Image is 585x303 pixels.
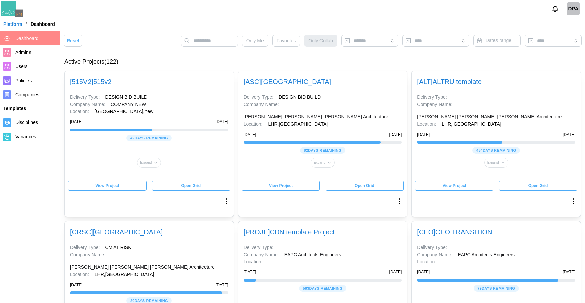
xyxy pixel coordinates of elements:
button: Reset [64,35,82,47]
button: View Project [415,181,493,191]
span: Open Grid [181,181,201,190]
span: Open Grid [528,181,548,190]
a: [PERSON_NAME] [PERSON_NAME] [PERSON_NAME] Architecture [417,113,562,121]
div: [DATE] [389,269,402,275]
div: Location: [244,258,263,266]
div: Delivery Type: [70,94,100,101]
div: Location: [417,258,436,266]
span: Only Me [246,35,264,46]
a: [PERSON_NAME] [PERSON_NAME] [PERSON_NAME] Architecture [244,113,388,121]
span: Users [15,64,28,69]
button: Only Me [242,35,268,47]
button: Expand [137,158,161,168]
div: [DATE] [563,132,575,138]
div: Company Name: [244,101,279,108]
div: [DATE] [563,269,575,275]
span: Open Grid [355,181,374,190]
span: Dashboard [15,36,39,41]
div: Location: [70,108,89,115]
div: Dashboard [31,22,55,27]
div: [DATE] [216,119,228,125]
a: EAPC Architects Engineers [284,251,341,259]
span: Expand [487,158,499,167]
span: Variances [15,134,36,139]
a: [ASC][GEOGRAPHIC_DATA] [244,78,331,85]
div: LHR , [GEOGRAPHIC_DATA] [442,121,501,128]
span: Expand [314,158,325,167]
button: Favorites [272,35,300,47]
span: Expand [140,158,152,167]
button: Expand [484,158,508,168]
div: DESIGN BID BUILD [279,94,321,101]
a: Platform [3,22,22,27]
span: View Project [443,181,466,190]
a: [CEO]CEO TRANSITION [417,228,492,236]
span: View Project [95,181,119,190]
div: [DATE] [244,132,256,138]
a: [CRSC][GEOGRAPHIC_DATA] [70,228,163,236]
button: View Project [68,181,147,191]
button: Open Grid [499,181,577,191]
span: Favorites [277,35,296,46]
span: View Project [269,181,293,190]
button: Open Grid [326,181,404,191]
a: Daud Platform admin [567,2,580,15]
div: [DATE] [216,282,228,288]
div: Delivery Type: [417,244,447,251]
div: [DATE] [417,269,430,275]
div: [DATE] [389,132,402,138]
div: LHR , [GEOGRAPHIC_DATA] [268,121,328,128]
span: 82 days remaining [304,147,342,153]
div: Templates [3,105,57,112]
div: Delivery Type: [244,94,273,101]
div: [DATE] [70,282,83,288]
div: [DATE] [417,132,430,138]
a: [ALT]ALTRU template [417,78,482,85]
a: [PROJE]CDN template Project [244,228,335,236]
div: [GEOGRAPHIC_DATA] , new [95,108,153,115]
span: Policies [15,78,32,83]
div: Location: [70,271,89,279]
button: Dates range [473,35,521,47]
a: [515V2]515v2 [70,78,111,85]
a: COMPANY NEW [111,101,146,108]
span: 454 days remaining [476,147,516,153]
button: Notifications [549,3,561,14]
span: Disciplines [15,120,38,125]
div: DPA [567,2,580,15]
button: Expand [311,158,335,168]
div: Company Name: [70,101,105,108]
div: Company Name: [244,251,279,259]
div: Active Projects (122) [64,57,581,67]
div: [DATE] [70,119,83,125]
span: 42 days remaining [130,135,168,141]
a: EAPC Architects Engineers [458,251,515,259]
div: / [26,22,27,27]
a: [PERSON_NAME] [PERSON_NAME] [PERSON_NAME] Architecture [70,264,215,271]
div: Delivery Type: [70,244,100,251]
div: Delivery Type: [244,244,273,251]
div: Location: [417,121,436,128]
span: 583 days remaining [303,285,342,291]
div: Company Name: [417,251,452,259]
div: [DATE] [244,269,256,275]
span: 79 days remaining [477,285,515,291]
div: DESIGN BID BUILD [105,94,147,101]
button: Open Grid [152,181,230,191]
button: View Project [242,181,320,191]
div: LHR , [GEOGRAPHIC_DATA] [95,271,154,279]
div: Location: [244,121,263,128]
span: Admins [15,50,31,55]
span: Companies [15,92,39,97]
div: Delivery Type: [417,94,447,101]
div: CM AT RISK [105,244,131,251]
div: Company Name: [70,251,105,259]
div: Company Name: [417,101,452,108]
span: Dates range [486,38,511,43]
span: Reset [67,35,79,46]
